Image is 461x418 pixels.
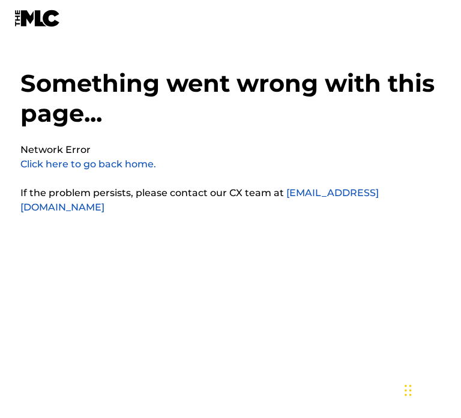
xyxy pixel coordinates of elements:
div: Drag [405,372,412,408]
img: MLC Logo [14,10,61,27]
h1: Something went wrong with this page... [20,68,441,143]
iframe: Chat Widget [401,360,461,418]
a: Click here to go back home. [20,158,156,170]
p: If the problem persists, please contact our CX team at [20,186,441,215]
pre: Network Error [20,143,91,157]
